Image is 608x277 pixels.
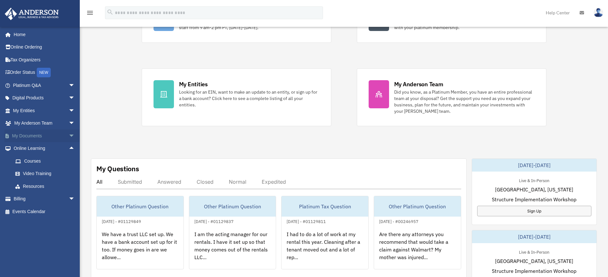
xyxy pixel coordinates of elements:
div: My Anderson Team [394,80,443,88]
div: [DATE]-[DATE] [472,159,597,172]
div: Platinum Tax Question [281,196,368,217]
a: Online Learningarrow_drop_up [4,142,85,155]
a: My Entities Looking for an EIN, want to make an update to an entity, or sign up for a bank accoun... [142,68,331,126]
div: I had to do a lot of work at my rental this year. Cleaning after a tenant moved out and a lot of ... [281,225,368,275]
a: Video Training [9,167,85,180]
div: I am the acting manager for our rentals. I have it set up so that money comes out of the rentals ... [189,225,276,275]
div: We have a trust LLC set up. We have a bank account set up for it too. If money goes in are we all... [97,225,184,275]
i: search [107,9,114,16]
div: Answered [157,179,181,185]
i: menu [86,9,94,17]
a: Other Platinum Question[DATE] - #01129849We have a trust LLC set up. We have a bank account set u... [96,196,184,269]
div: [DATE] - #01129811 [281,218,331,224]
a: My Entitiesarrow_drop_down [4,104,85,117]
a: Home [4,28,81,41]
a: Events Calendar [4,205,85,218]
div: Other Platinum Question [374,196,461,217]
img: User Pic [594,8,603,17]
a: Platinum Tax Question[DATE] - #01129811I had to do a lot of work at my rental this year. Cleaning... [281,196,369,269]
div: Expedited [262,179,286,185]
span: arrow_drop_down [69,117,81,130]
a: Sign Up [477,206,591,216]
div: NEW [37,68,51,77]
a: Tax Organizers [4,53,85,66]
span: arrow_drop_down [69,193,81,206]
a: My Documentsarrow_drop_down [4,129,85,142]
div: Live & In-Person [514,248,554,255]
a: Resources [9,180,85,193]
div: [DATE]-[DATE] [472,230,597,243]
span: arrow_drop_down [69,104,81,117]
span: arrow_drop_down [69,92,81,105]
div: Closed [197,179,214,185]
a: Other Platinum Question[DATE] - #00246957Are there any attorneys you recommend that would take a ... [374,196,461,269]
a: Digital Productsarrow_drop_down [4,92,85,104]
div: [DATE] - #01129849 [97,218,146,224]
div: Other Platinum Question [97,196,184,217]
span: arrow_drop_down [69,129,81,142]
div: My Questions [96,164,139,173]
div: Did you know, as a Platinum Member, you have an entire professional team at your disposal? Get th... [394,89,535,114]
div: Looking for an EIN, want to make an update to an entity, or sign up for a bank account? Click her... [179,89,319,108]
a: Online Ordering [4,41,85,54]
div: Live & In-Person [514,177,554,183]
div: Submitted [118,179,142,185]
span: [GEOGRAPHIC_DATA], [US_STATE] [495,257,573,265]
div: Are there any attorneys you recommend that would take a claim against Walmart? My mother was inju... [374,225,461,275]
a: Other Platinum Question[DATE] - #01129837I am the acting manager for our rentals. I have it set u... [189,196,276,269]
div: Other Platinum Question [189,196,276,217]
img: Anderson Advisors Platinum Portal [3,8,61,20]
span: Structure Implementation Workshop [492,267,576,275]
div: Normal [229,179,246,185]
a: Order StatusNEW [4,66,85,79]
a: Courses [9,155,85,167]
a: My Anderson Team Did you know, as a Platinum Member, you have an entire professional team at your... [357,68,546,126]
a: My Anderson Teamarrow_drop_down [4,117,85,130]
a: Billingarrow_drop_down [4,193,85,205]
span: arrow_drop_down [69,79,81,92]
div: [DATE] - #01129837 [189,218,239,224]
a: Platinum Q&Aarrow_drop_down [4,79,85,92]
span: arrow_drop_up [69,142,81,155]
span: Structure Implementation Workshop [492,196,576,203]
a: menu [86,11,94,17]
div: My Entities [179,80,208,88]
div: All [96,179,102,185]
span: [GEOGRAPHIC_DATA], [US_STATE] [495,186,573,193]
div: [DATE] - #00246957 [374,218,424,224]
